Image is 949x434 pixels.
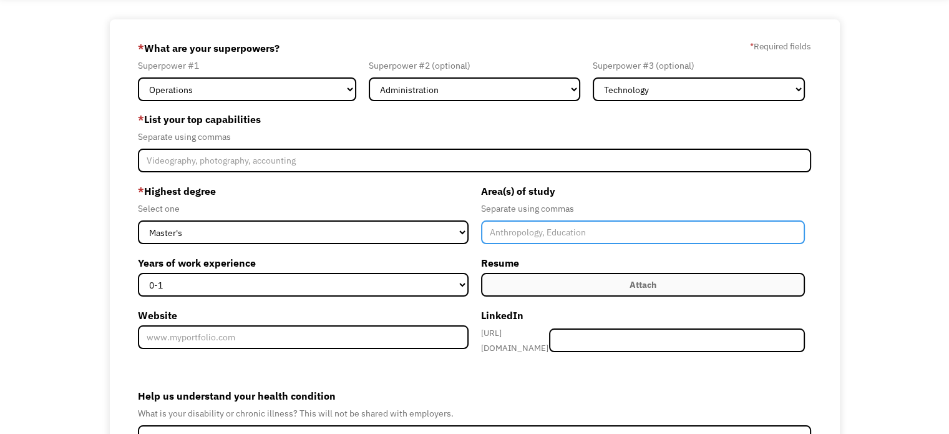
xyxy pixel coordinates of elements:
[138,38,280,58] label: What are your superpowers?
[138,305,468,325] label: Website
[481,305,805,325] label: LinkedIn
[138,325,468,349] input: www.myportfolio.com
[630,277,656,292] div: Attach
[138,129,811,144] div: Separate using commas
[481,273,805,297] label: Attach
[481,253,805,273] label: Resume
[138,386,811,406] label: Help us understand your health condition
[138,253,468,273] label: Years of work experience
[138,406,811,421] div: What is your disability or chronic illness? This will not be shared with employers.
[481,201,805,216] div: Separate using commas
[481,181,805,201] label: Area(s) of study
[138,149,811,172] input: Videography, photography, accounting
[750,39,811,54] label: Required fields
[481,325,550,355] div: [URL][DOMAIN_NAME]
[138,58,356,73] div: Superpower #1
[138,181,468,201] label: Highest degree
[593,58,805,73] div: Superpower #3 (optional)
[481,220,805,244] input: Anthropology, Education
[138,201,468,216] div: Select one
[369,58,581,73] div: Superpower #2 (optional)
[138,109,811,129] label: List your top capabilities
